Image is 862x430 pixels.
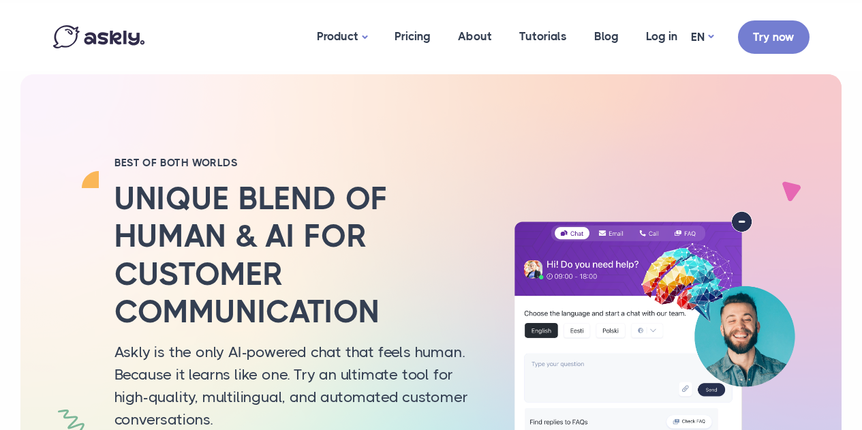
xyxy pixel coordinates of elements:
[381,3,444,70] a: Pricing
[506,3,581,70] a: Tutorials
[738,20,810,54] a: Try now
[444,3,506,70] a: About
[114,156,482,170] h2: BEST OF BOTH WORLDS
[632,3,691,70] a: Log in
[53,25,144,48] img: Askly
[581,3,632,70] a: Blog
[691,27,713,47] a: EN
[114,180,482,331] h2: Unique blend of human & AI for customer communication
[303,3,381,71] a: Product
